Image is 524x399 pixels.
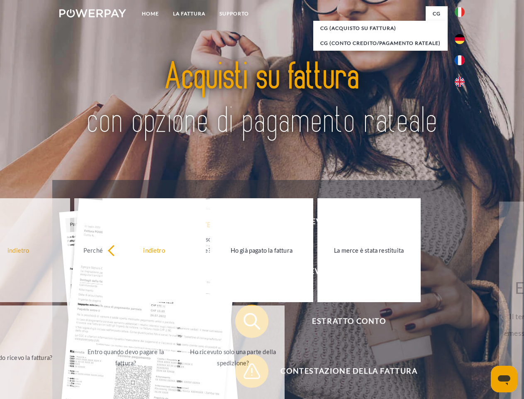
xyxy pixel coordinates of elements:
button: Contestazione della fattura [235,355,451,388]
a: CG [426,6,448,21]
span: Estratto conto [247,305,451,338]
a: CG (Acquisto su fattura) [313,21,448,36]
iframe: Pulsante per aprire la finestra di messaggistica [491,366,517,392]
span: Contestazione della fattura [247,355,451,388]
div: Perché ho ricevuto una fattura? [79,244,173,256]
button: Estratto conto [235,305,451,338]
img: title-powerpay_it.svg [79,40,445,159]
div: Ho già pagato la fattura [215,244,308,256]
img: it [455,7,465,17]
img: logo-powerpay-white.svg [59,9,126,17]
img: fr [455,55,465,65]
a: Home [135,6,166,21]
img: de [455,34,465,44]
a: LA FATTURA [166,6,212,21]
div: Ho ricevuto solo una parte della spedizione? [186,346,280,369]
img: en [455,77,465,87]
div: Entro quando devo pagare la fattura? [79,346,173,369]
div: indietro [107,244,201,256]
a: CG (Conto Credito/Pagamento rateale) [313,36,448,51]
div: La merce è stata restituita [322,244,416,256]
a: Supporto [212,6,256,21]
